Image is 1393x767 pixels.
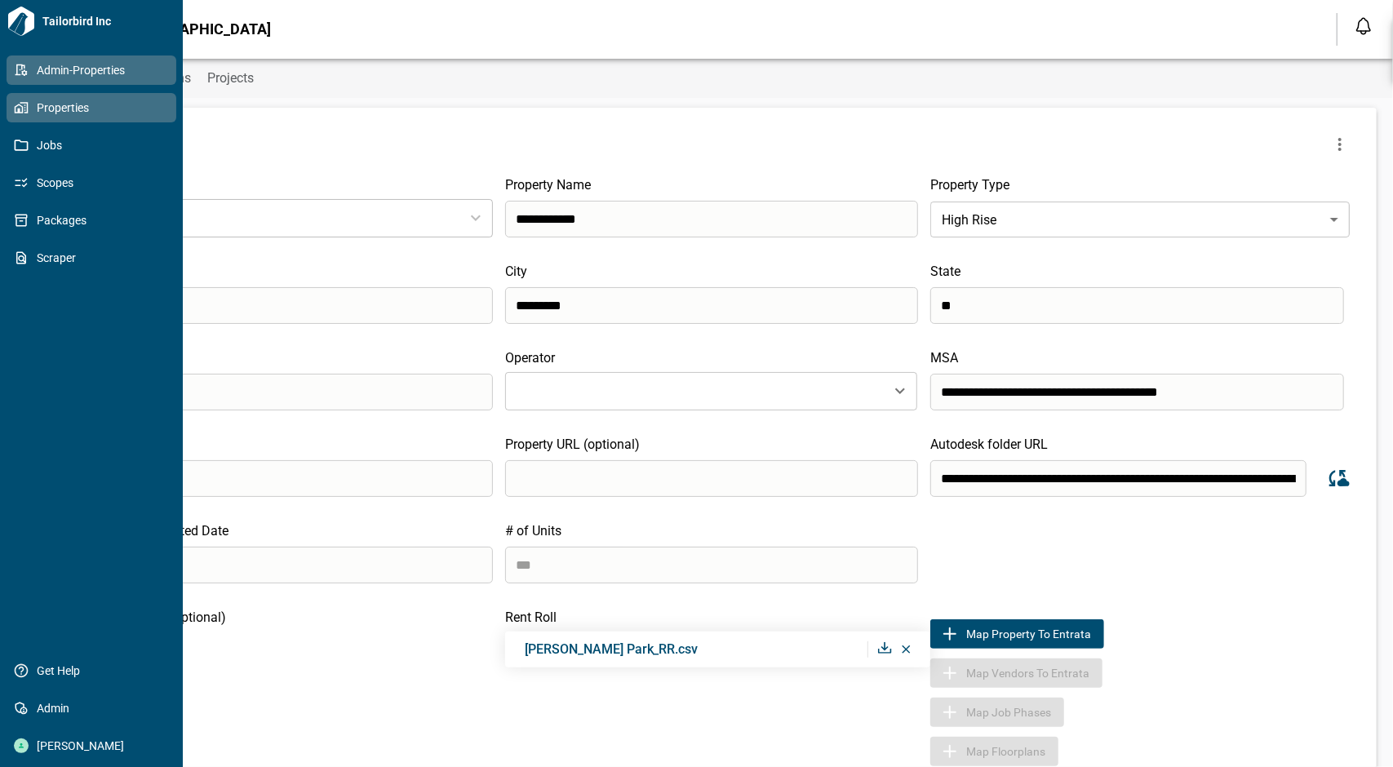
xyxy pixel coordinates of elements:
a: Scraper [7,243,176,273]
span: Property Name [505,177,591,193]
button: Sync data from Autodesk [1319,459,1356,497]
input: search [79,287,493,324]
span: MSA [930,350,958,366]
span: Packages [29,212,161,228]
a: Admin [7,694,176,723]
input: search [930,287,1344,324]
img: Map to Entrata [940,624,960,644]
input: search [505,287,919,324]
span: Scraper [29,250,161,266]
a: Properties [7,93,176,122]
button: more [1324,128,1356,161]
span: Property Type [930,177,1009,193]
span: Get Help [29,663,161,679]
span: Projects [207,70,254,86]
span: City [505,264,527,279]
span: Admin-Properties [29,62,161,78]
input: search [79,374,493,410]
span: Jobs [29,137,161,153]
span: Admin [29,700,161,716]
input: search [930,374,1344,410]
a: Admin-Properties [7,55,176,85]
a: Scopes [7,168,176,197]
a: Jobs [7,131,176,160]
span: Rent Roll [505,610,557,625]
button: Map to EntrataMap Property to Entrata [930,619,1104,649]
span: State [930,264,960,279]
div: High Rise [930,197,1350,242]
span: Scopes [29,175,161,191]
span: Properties [29,100,161,116]
input: search [79,547,493,583]
span: Autodesk folder URL [930,437,1048,452]
button: Open [889,379,912,402]
div: base tabs [42,59,1393,98]
input: search [505,460,919,497]
input: search [505,201,919,237]
span: [PERSON_NAME] Park_RR.csv [525,641,699,657]
span: Property URL (optional) [505,437,640,452]
input: search [79,460,493,497]
span: # of Units [505,523,561,539]
span: [PERSON_NAME] [29,738,161,754]
input: search [930,460,1306,497]
span: Tailorbird Inc [36,13,176,29]
a: Packages [7,206,176,235]
span: Operator [505,350,555,366]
